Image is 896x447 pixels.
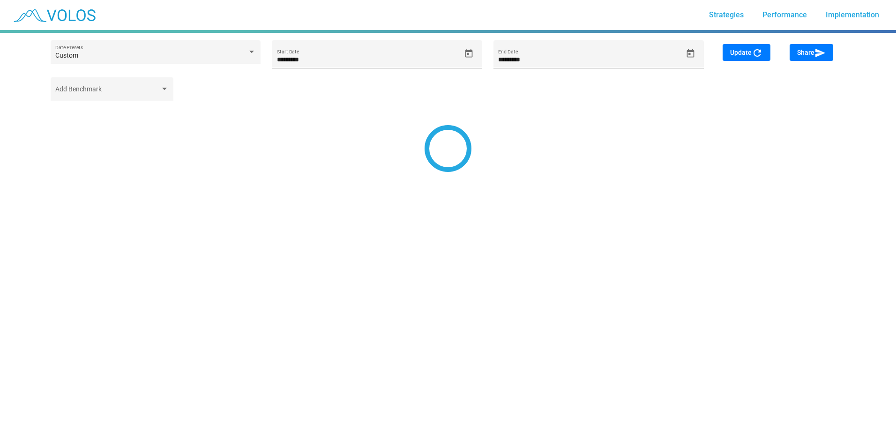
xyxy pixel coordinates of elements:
a: Performance [755,7,814,23]
button: Share [790,44,833,61]
span: Update [730,49,763,56]
button: Open calendar [461,45,477,62]
span: Strategies [709,10,744,19]
span: Performance [762,10,807,19]
span: Implementation [826,10,879,19]
span: Custom [55,52,78,59]
button: Open calendar [682,45,699,62]
span: Share [797,49,826,56]
a: Implementation [818,7,887,23]
mat-icon: refresh [752,47,763,59]
a: Strategies [702,7,751,23]
img: blue_transparent.png [7,3,100,27]
button: Update [723,44,770,61]
mat-icon: send [814,47,826,59]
